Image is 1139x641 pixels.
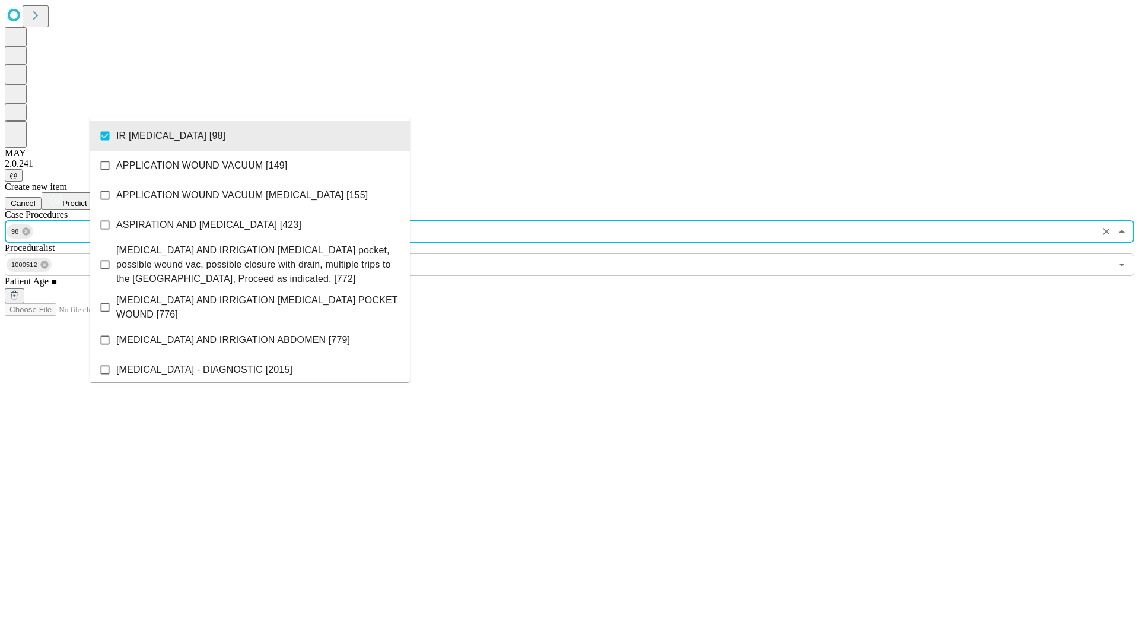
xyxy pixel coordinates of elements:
[5,276,49,286] span: Patient Age
[7,258,42,272] span: 1000512
[42,192,96,210] button: Predict
[5,197,42,210] button: Cancel
[116,129,225,143] span: IR [MEDICAL_DATA] [98]
[116,218,301,232] span: ASPIRATION AND [MEDICAL_DATA] [423]
[5,169,23,182] button: @
[5,210,68,220] span: Scheduled Procedure
[1113,256,1130,273] button: Open
[116,293,400,322] span: [MEDICAL_DATA] AND IRRIGATION [MEDICAL_DATA] POCKET WOUND [776]
[116,158,287,173] span: APPLICATION WOUND VACUUM [149]
[9,171,18,180] span: @
[116,243,400,286] span: [MEDICAL_DATA] AND IRRIGATION [MEDICAL_DATA] pocket, possible wound vac, possible closure with dr...
[1098,223,1115,240] button: Clear
[116,333,350,347] span: [MEDICAL_DATA] AND IRRIGATION ABDOMEN [779]
[5,182,67,192] span: Create new item
[62,199,87,208] span: Predict
[7,224,33,239] div: 98
[116,188,368,202] span: APPLICATION WOUND VACUUM [MEDICAL_DATA] [155]
[5,158,1134,169] div: 2.0.241
[7,225,24,239] span: 98
[1113,223,1130,240] button: Close
[5,148,1134,158] div: MAY
[116,363,292,377] span: [MEDICAL_DATA] - DIAGNOSTIC [2015]
[5,243,55,253] span: Proceduralist
[11,199,36,208] span: Cancel
[7,258,52,272] div: 1000512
